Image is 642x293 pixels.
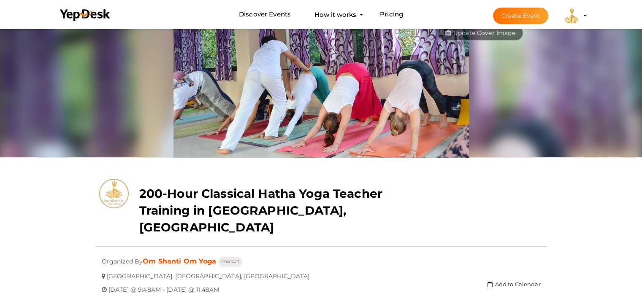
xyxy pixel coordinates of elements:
span: Organized By [102,251,143,265]
a: Om Shanti Om Yoga [143,257,216,265]
img: 5FWORVUE_normal.jpeg [173,10,469,158]
button: How it works [312,7,359,22]
a: Add to Calendar [488,281,540,288]
span: [GEOGRAPHIC_DATA], [GEOGRAPHIC_DATA], [GEOGRAPHIC_DATA] [107,266,310,280]
img: ACg8ocJtwoah0W_kBFZeq3veEbKYl-TYiYaIKXneI5_uC2HnPkwyFKcL=s100 [563,7,580,24]
b: 200-Hour Classical Hatha Yoga Teacher Training in [GEOGRAPHIC_DATA], [GEOGRAPHIC_DATA] [139,186,382,234]
a: Discover Events [239,7,291,22]
button: CONTACT [218,257,243,267]
a: Pricing [380,7,403,22]
button: Update Cover Image [437,26,523,40]
button: Create Event [493,8,549,24]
